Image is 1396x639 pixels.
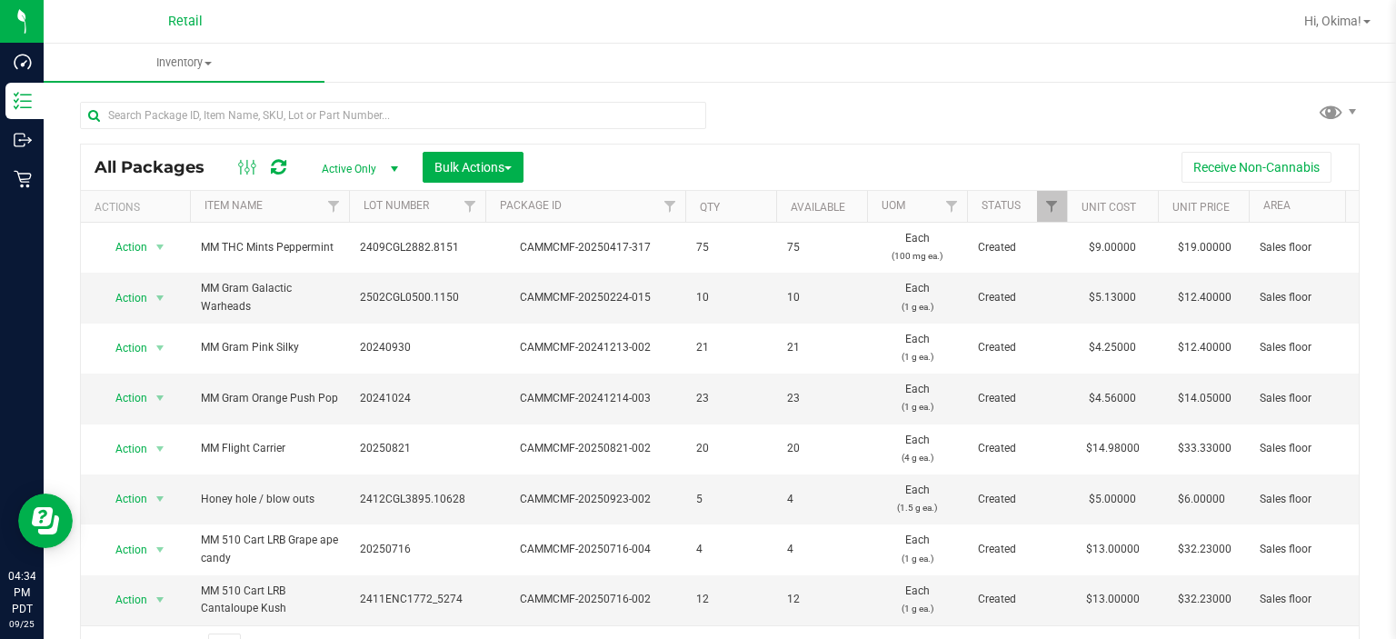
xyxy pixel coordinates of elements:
span: 20 [787,440,856,457]
span: Created [978,239,1056,256]
a: Unit Cost [1082,201,1136,214]
span: Action [99,235,148,260]
span: Sales floor [1260,239,1374,256]
span: 21 [787,339,856,356]
span: Retail [168,14,203,29]
span: 20250821 [360,440,474,457]
a: Filter [1037,191,1067,222]
span: Created [978,591,1056,608]
a: Inventory [44,44,324,82]
div: CAMMCMF-20250821-002 [483,440,688,457]
span: 75 [696,239,765,256]
p: (100 mg ea.) [878,247,956,265]
span: Each [878,280,956,315]
inline-svg: Inventory [14,92,32,110]
span: Action [99,335,148,361]
span: 12 [696,591,765,608]
span: Sales floor [1260,390,1374,407]
span: All Packages [95,157,223,177]
a: Filter [937,191,967,222]
span: 4 [787,491,856,508]
span: 20240930 [360,339,474,356]
div: CAMMCMF-20250224-015 [483,289,688,306]
span: 20 [696,440,765,457]
a: Filter [655,191,685,222]
span: Honey hole / blow outs [201,491,338,508]
span: $6.00000 [1169,486,1234,513]
iframe: Resource center [18,494,73,548]
button: Bulk Actions [423,152,523,183]
span: Sales floor [1260,491,1374,508]
a: Available [791,201,845,214]
div: CAMMCMF-20241214-003 [483,390,688,407]
div: CAMMCMF-20250716-002 [483,591,688,608]
span: 5 [696,491,765,508]
p: (1 g ea.) [878,550,956,567]
span: Action [99,537,148,563]
div: CAMMCMF-20250417-317 [483,239,688,256]
span: $12.40000 [1169,334,1241,361]
td: $14.98000 [1067,424,1158,474]
span: Created [978,289,1056,306]
span: Created [978,440,1056,457]
p: 09/25 [8,617,35,631]
span: Sales floor [1260,591,1374,608]
span: select [149,335,172,361]
span: 10 [696,289,765,306]
span: Each [878,381,956,415]
a: Qty [700,201,720,214]
span: select [149,235,172,260]
span: Each [878,331,956,365]
span: Action [99,587,148,613]
a: Filter [319,191,349,222]
td: $5.13000 [1067,273,1158,323]
span: 20241024 [360,390,474,407]
span: MM Gram Galactic Warheads [201,280,338,315]
div: CAMMCMF-20241213-002 [483,339,688,356]
p: (1 g ea.) [878,298,956,315]
a: Unit Price [1172,201,1230,214]
span: 10 [787,289,856,306]
span: $32.23000 [1169,586,1241,613]
span: Sales floor [1260,289,1374,306]
span: Each [878,532,956,566]
div: Actions [95,201,183,214]
span: MM Flight Carrier [201,440,338,457]
span: 4 [787,541,856,558]
span: MM Gram Pink Silky [201,339,338,356]
span: Bulk Actions [434,160,512,175]
span: Each [878,482,956,516]
span: select [149,436,172,462]
p: (1 g ea.) [878,348,956,365]
inline-svg: Outbound [14,131,32,149]
span: select [149,537,172,563]
inline-svg: Retail [14,170,32,188]
span: 12 [787,591,856,608]
p: 04:34 PM PDT [8,568,35,617]
p: (1 g ea.) [878,600,956,617]
td: $4.56000 [1067,374,1158,424]
a: Filter [455,191,485,222]
td: $13.00000 [1067,524,1158,574]
span: select [149,587,172,613]
span: 21 [696,339,765,356]
span: Created [978,339,1056,356]
span: $19.00000 [1169,235,1241,261]
span: select [149,285,172,311]
p: (1.5 g ea.) [878,499,956,516]
span: MM 510 Cart LRB Cantaloupe Kush [201,583,338,617]
input: Search Package ID, Item Name, SKU, Lot or Part Number... [80,102,706,129]
a: Package ID [500,199,562,212]
span: Inventory [44,55,324,71]
span: Created [978,390,1056,407]
span: Action [99,285,148,311]
td: $13.00000 [1067,575,1158,625]
span: Sales floor [1260,440,1374,457]
span: Each [878,432,956,466]
a: Lot Number [364,199,429,212]
td: $4.25000 [1067,324,1158,374]
span: 2412CGL3895.10628 [360,491,474,508]
span: $12.40000 [1169,285,1241,311]
span: 20250716 [360,541,474,558]
span: Action [99,385,148,411]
